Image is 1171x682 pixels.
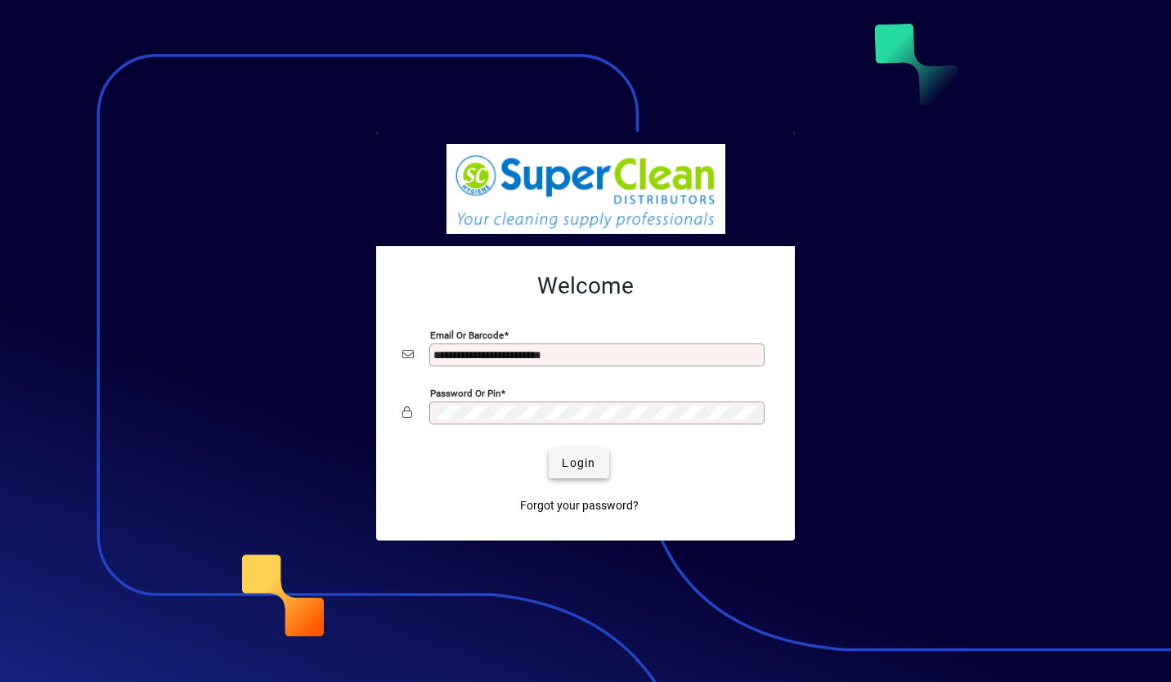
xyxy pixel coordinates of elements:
h2: Welcome [402,272,769,300]
span: Forgot your password? [520,497,639,514]
button: Login [549,449,608,478]
mat-label: Email or Barcode [430,329,504,340]
mat-label: Password or Pin [430,387,500,398]
span: Login [562,455,595,472]
a: Forgot your password? [514,491,645,521]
